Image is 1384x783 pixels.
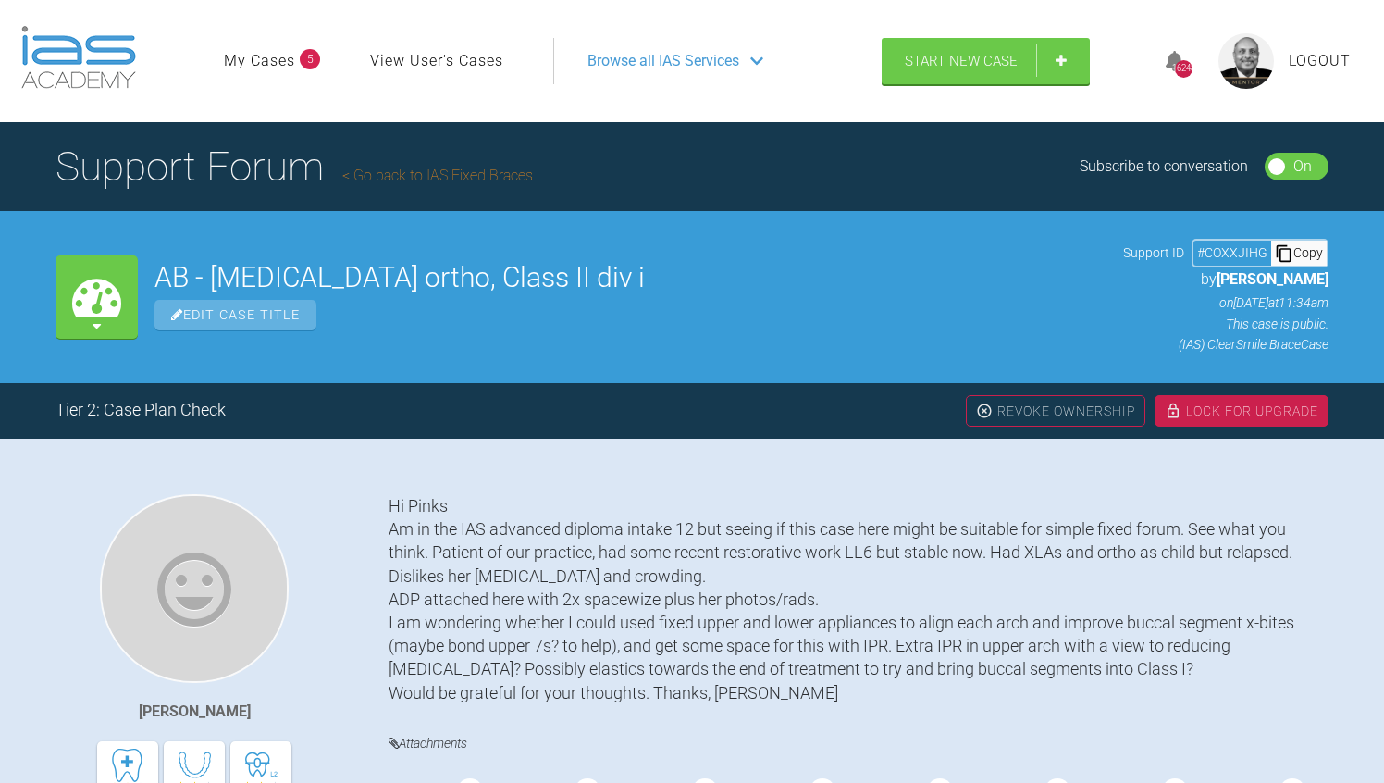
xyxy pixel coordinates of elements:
[1123,314,1328,334] p: This case is public.
[342,167,533,184] a: Go back to IAS Fixed Braces
[1123,334,1328,354] p: (IAS) ClearSmile Brace Case
[966,395,1145,427] div: Revoke Ownership
[976,403,993,419] img: close.456c75e0.svg
[370,49,503,73] a: View User's Cases
[154,300,316,330] span: Edit Case Title
[1080,155,1248,179] div: Subscribe to conversation
[1123,267,1328,292] p: by
[1193,242,1271,263] div: # COXXJIHG
[1123,292,1328,313] p: on [DATE] at 11:34am
[139,700,251,724] div: [PERSON_NAME]
[587,49,739,73] span: Browse all IAS Services
[100,494,289,683] img: Sarah Gatley
[56,134,533,199] h1: Support Forum
[389,732,1328,755] h4: Attachments
[300,49,320,69] span: 5
[389,494,1328,704] div: Hi Pinks Am in the IAS advanced diploma intake 12 but seeing if this case here might be suitable ...
[154,264,1106,292] h2: AB - [MEDICAL_DATA] ortho, Class II div i
[21,26,136,89] img: logo-light.3e3ef733.png
[56,397,226,424] div: Tier 2: Case Plan Check
[224,49,295,73] a: My Cases
[1289,49,1351,73] a: Logout
[1218,33,1274,89] img: profile.png
[1217,270,1328,288] span: [PERSON_NAME]
[882,38,1090,84] a: Start New Case
[1271,241,1327,265] div: Copy
[1123,242,1184,263] span: Support ID
[1165,403,1181,419] img: lock.6dc949b6.svg
[1293,155,1312,179] div: On
[1175,60,1192,78] div: 16248
[1155,395,1328,427] div: Lock For Upgrade
[905,53,1018,69] span: Start New Case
